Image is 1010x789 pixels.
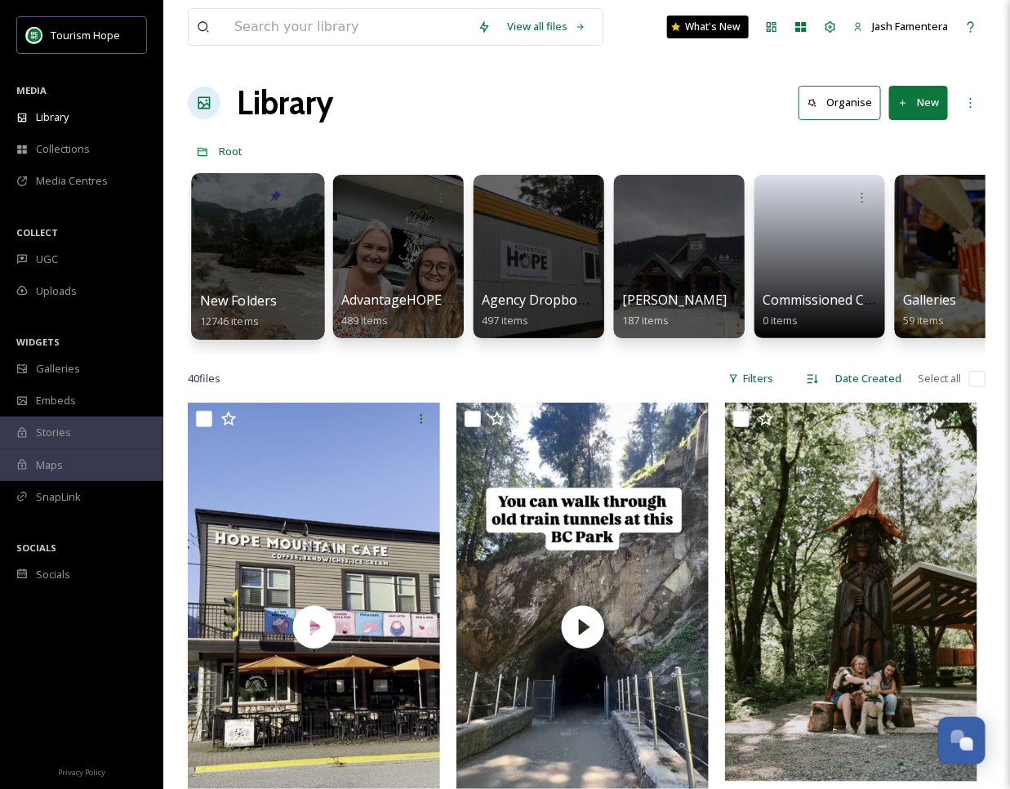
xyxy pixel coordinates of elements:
span: COLLECT [16,226,58,238]
div: Filters [720,363,781,394]
img: logo.png [26,27,42,43]
a: What's New [667,16,749,38]
span: Agency Dropbox Assets [482,291,627,309]
a: View all files [499,11,594,42]
span: Select all [918,371,961,386]
span: Stories [36,425,71,440]
span: Maps [36,457,63,473]
span: WIDGETS [16,336,60,348]
span: AdvantageHOPE Image Bank [341,291,518,309]
a: Jash Famentera [845,11,956,42]
span: New Folders [200,292,278,310]
span: 12746 items [200,314,259,328]
img: Scenic Route 7 _ Syéx̱w Chó:leqw Adventure Park11.jpg [725,403,977,782]
span: [PERSON_NAME] [622,291,727,309]
span: Collections [36,141,90,157]
button: Open Chat [938,717,986,764]
a: Agency Dropbox Assets497 items [482,292,627,328]
a: [PERSON_NAME]187 items [622,292,727,328]
a: Galleries59 items [903,292,956,328]
span: 40 file s [188,371,220,386]
input: Search your library [226,9,469,45]
span: Socials [36,567,70,582]
span: 59 items [903,313,944,328]
span: 489 items [341,313,388,328]
a: Commissioned Content0 items [763,292,905,328]
span: Embeds [36,393,76,408]
a: Library [237,78,333,127]
span: Jash Famentera [872,19,948,33]
span: Galleries [36,361,80,377]
span: Uploads [36,283,77,299]
a: Root [219,141,242,161]
span: Root [219,144,242,158]
a: AdvantageHOPE Image Bank489 items [341,292,518,328]
span: Galleries [903,291,956,309]
div: Date Created [827,363,910,394]
span: Library [36,109,69,125]
span: Tourism Hope [51,28,120,42]
span: SOCIALS [16,542,56,554]
button: Organise [799,86,881,119]
span: Media Centres [36,173,108,189]
a: New Folders12746 items [200,293,278,329]
a: Privacy Policy [58,761,105,781]
span: 497 items [482,313,528,328]
span: Privacy Policy [58,767,105,778]
button: New [889,86,948,119]
span: MEDIA [16,84,47,96]
span: 0 items [763,313,798,328]
span: SnapLink [36,489,81,505]
span: Commissioned Content [763,291,905,309]
span: UGC [36,252,58,267]
span: 187 items [622,313,669,328]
